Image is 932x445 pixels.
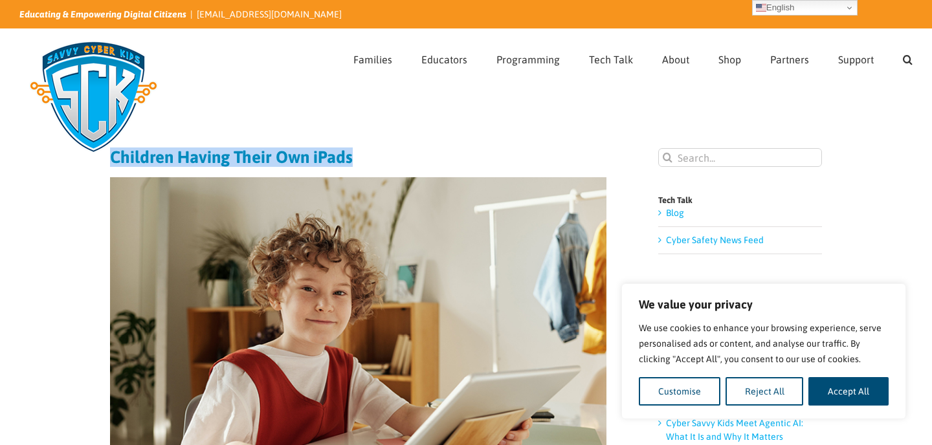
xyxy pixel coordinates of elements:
[353,54,392,65] span: Families
[421,54,467,65] span: Educators
[589,54,633,65] span: Tech Talk
[589,29,633,86] a: Tech Talk
[666,418,803,442] a: Cyber Savvy Kids Meet Agentic AI: What It Is and Why It Matters
[658,148,677,167] input: Search
[19,32,168,162] img: Savvy Cyber Kids Logo
[838,54,874,65] span: Support
[903,29,913,86] a: Search
[770,54,809,65] span: Partners
[662,54,689,65] span: About
[718,54,741,65] span: Shop
[353,29,913,86] nav: Main Menu
[838,29,874,86] a: Support
[197,9,342,19] a: [EMAIL_ADDRESS][DOMAIN_NAME]
[639,297,889,312] p: We value your privacy
[770,29,809,86] a: Partners
[421,29,467,86] a: Educators
[496,54,560,65] span: Programming
[808,377,889,406] button: Accept All
[666,208,684,218] a: Blog
[658,196,822,204] h4: Tech Talk
[353,29,392,86] a: Families
[639,320,889,367] p: We use cookies to enhance your browsing experience, serve personalised ads or content, and analys...
[639,377,720,406] button: Customise
[666,235,764,245] a: Cyber Safety News Feed
[658,148,822,167] input: Search...
[718,29,741,86] a: Shop
[756,3,766,13] img: en
[110,148,606,166] h1: Children Having Their Own iPads
[496,29,560,86] a: Programming
[726,377,804,406] button: Reject All
[19,9,186,19] i: Educating & Empowering Digital Citizens
[662,29,689,86] a: About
